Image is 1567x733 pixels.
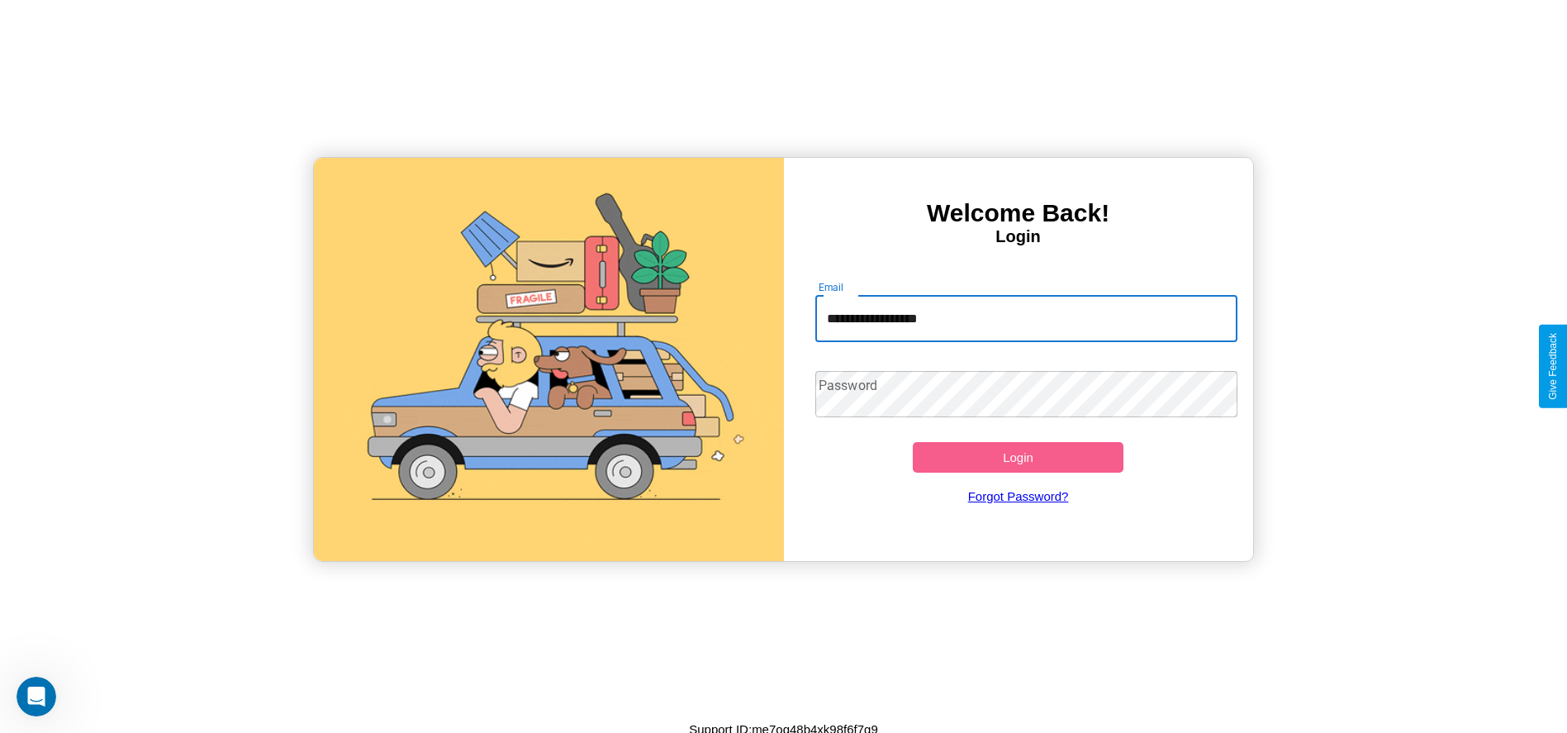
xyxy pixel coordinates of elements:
label: Email [819,280,844,294]
button: Login [913,442,1124,473]
h4: Login [784,227,1253,246]
iframe: Intercom live chat [17,677,56,716]
img: gif [314,158,783,561]
h3: Welcome Back! [784,199,1253,227]
div: Give Feedback [1547,333,1559,400]
a: Forgot Password? [807,473,1229,520]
